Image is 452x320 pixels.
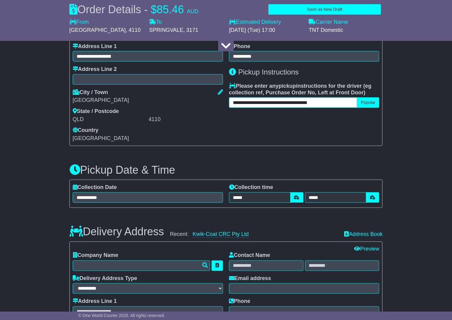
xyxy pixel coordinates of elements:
[73,89,108,96] label: City / Town
[73,127,99,134] label: Country
[229,27,303,34] div: [DATE] (Tue) 17:00
[73,276,137,282] label: Delivery Address Type
[69,27,126,33] span: [GEOGRAPHIC_DATA]
[229,298,250,305] label: Phone
[309,19,348,26] label: Carrier Name
[73,116,147,123] div: QLD
[69,164,383,176] h3: Pickup Date & Time
[69,19,89,26] label: From
[73,135,129,141] span: [GEOGRAPHIC_DATA]
[69,226,164,238] h3: Delivery Address
[229,184,273,191] label: Collection time
[73,252,118,259] label: Company Name
[148,116,223,123] div: 4110
[344,231,383,237] a: Address Book
[187,8,198,14] span: AUD
[357,97,379,108] button: Popular
[78,313,165,318] span: © One World Courier 2025. All rights reserved.
[229,83,379,96] label: Please enter any instructions for the driver ( )
[69,3,198,16] div: Order Details -
[279,83,296,89] span: pickup
[73,184,117,191] label: Collection Date
[229,276,271,282] label: Email address
[229,19,303,26] label: Estimated Delivery
[238,68,299,76] span: Pickup Instructions
[268,4,381,15] button: Save as New Draft
[354,246,379,252] a: Preview
[170,231,338,238] div: Recent:
[229,83,371,96] span: eg collection ref, Purchase Order No, Left at Front Door
[73,298,117,305] label: Address Line 1
[183,27,198,33] span: , 3171
[73,66,117,73] label: Address Line 2
[73,108,119,115] label: State / Postcode
[149,27,183,33] span: SPRINGVALE
[229,252,270,259] label: Contact Name
[149,19,162,26] label: To
[151,3,157,16] span: $
[309,27,383,34] div: TNT Domestic
[193,231,249,238] a: Kwik-Coat CRC Pty Ltd
[73,43,117,50] label: Address Line 1
[157,3,184,16] span: 85.46
[126,27,141,33] span: , 4110
[73,97,223,104] div: [GEOGRAPHIC_DATA]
